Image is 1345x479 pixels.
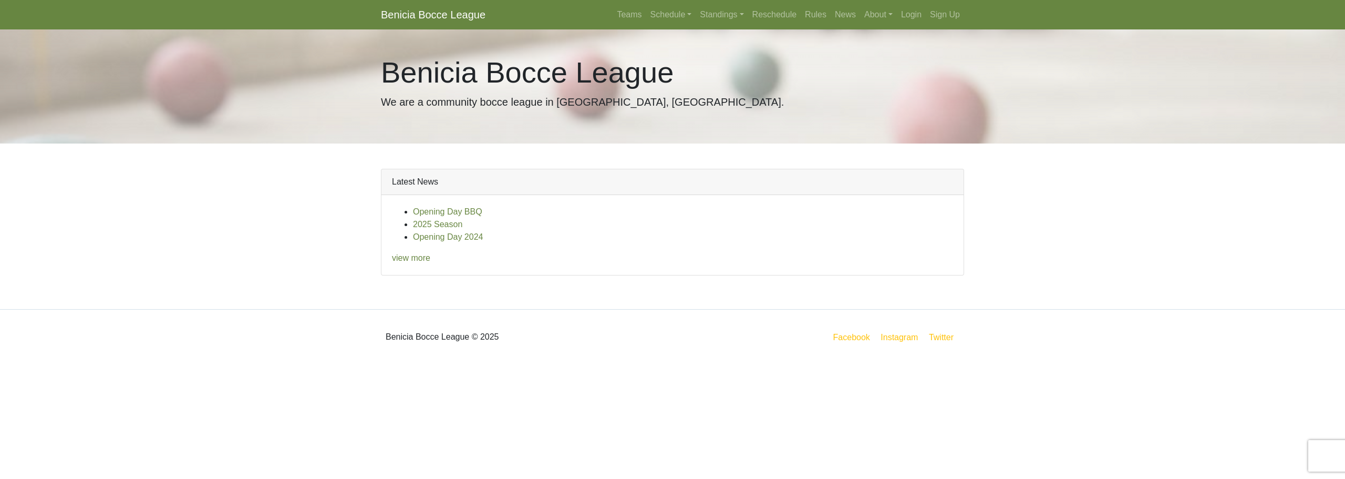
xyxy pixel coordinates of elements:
[381,4,485,25] a: Benicia Bocce League
[646,4,696,25] a: Schedule
[831,331,872,344] a: Facebook
[381,94,964,110] p: We are a community bocce league in [GEOGRAPHIC_DATA], [GEOGRAPHIC_DATA].
[696,4,748,25] a: Standings
[860,4,897,25] a: About
[381,55,964,90] h1: Benicia Bocce League
[613,4,646,25] a: Teams
[413,232,483,241] a: Opening Day 2024
[927,331,962,344] a: Twitter
[878,331,920,344] a: Instagram
[831,4,860,25] a: News
[392,253,430,262] a: view more
[897,4,926,25] a: Login
[748,4,801,25] a: Reschedule
[373,318,672,356] div: Benicia Bocce League © 2025
[801,4,831,25] a: Rules
[381,169,964,195] div: Latest News
[413,220,462,229] a: 2025 Season
[926,4,964,25] a: Sign Up
[413,207,482,216] a: Opening Day BBQ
